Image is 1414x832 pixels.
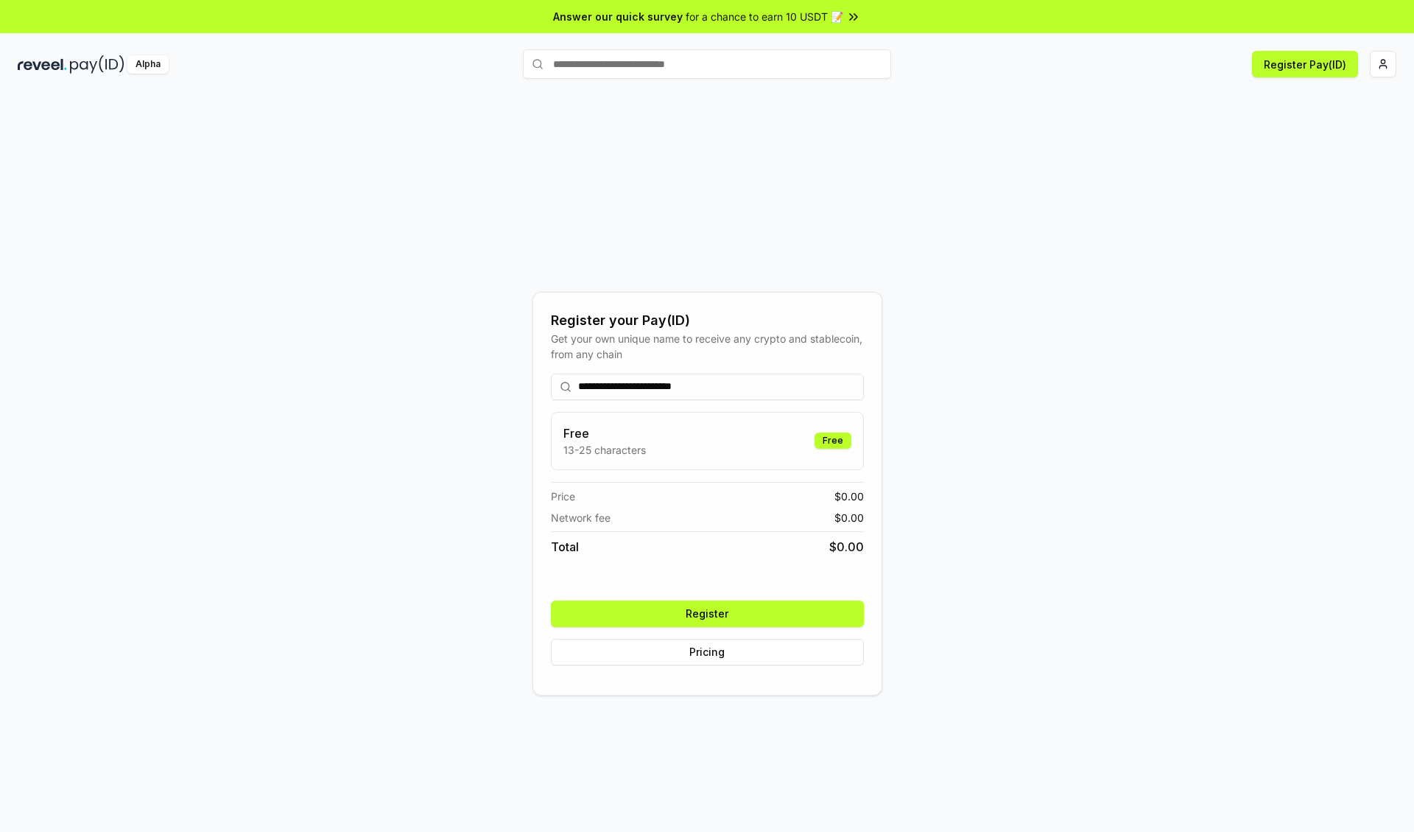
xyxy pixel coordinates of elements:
[829,538,864,556] span: $ 0.00
[551,489,575,504] span: Price
[815,433,851,449] div: Free
[127,55,169,74] div: Alpha
[834,489,864,504] span: $ 0.00
[70,55,124,74] img: pay_id
[551,510,611,525] span: Network fee
[18,55,67,74] img: reveel_dark
[551,601,864,627] button: Register
[563,442,646,458] p: 13-25 characters
[686,9,843,24] span: for a chance to earn 10 USDT 📝
[551,639,864,665] button: Pricing
[551,538,579,556] span: Total
[834,510,864,525] span: $ 0.00
[551,331,864,362] div: Get your own unique name to receive any crypto and stablecoin, from any chain
[1252,51,1358,77] button: Register Pay(ID)
[551,310,864,331] div: Register your Pay(ID)
[563,424,646,442] h3: Free
[553,9,683,24] span: Answer our quick survey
